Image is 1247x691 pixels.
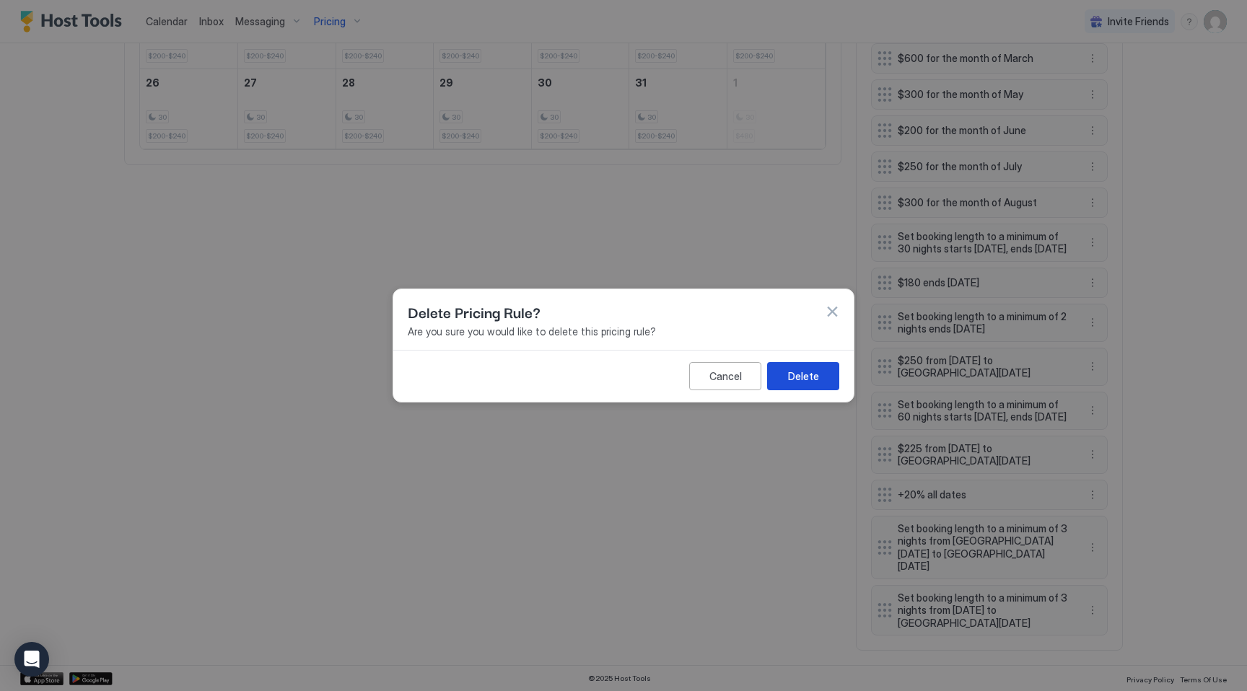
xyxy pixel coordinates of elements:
button: Delete [767,362,839,390]
span: Delete Pricing Rule? [408,301,541,322]
button: Cancel [689,362,761,390]
div: Delete [788,369,819,384]
div: Open Intercom Messenger [14,642,49,677]
span: Are you sure you would like to delete this pricing rule? [408,325,839,338]
div: Cancel [709,369,742,384]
